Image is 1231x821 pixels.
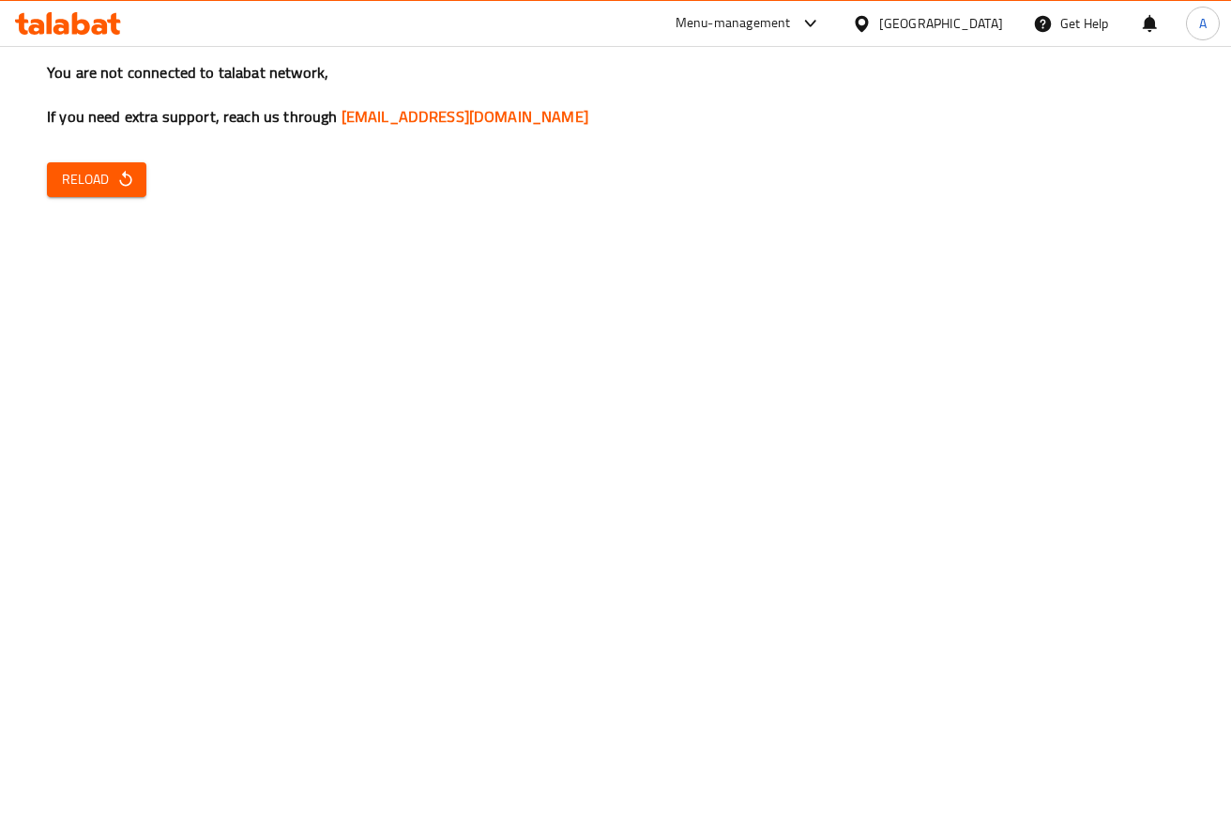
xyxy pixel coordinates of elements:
div: [GEOGRAPHIC_DATA] [879,13,1003,34]
h3: You are not connected to talabat network, If you need extra support, reach us through [47,62,1184,128]
button: Reload [47,162,146,197]
div: Menu-management [676,12,791,35]
a: [EMAIL_ADDRESS][DOMAIN_NAME] [342,102,588,130]
span: A [1199,13,1207,34]
span: Reload [62,168,131,191]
